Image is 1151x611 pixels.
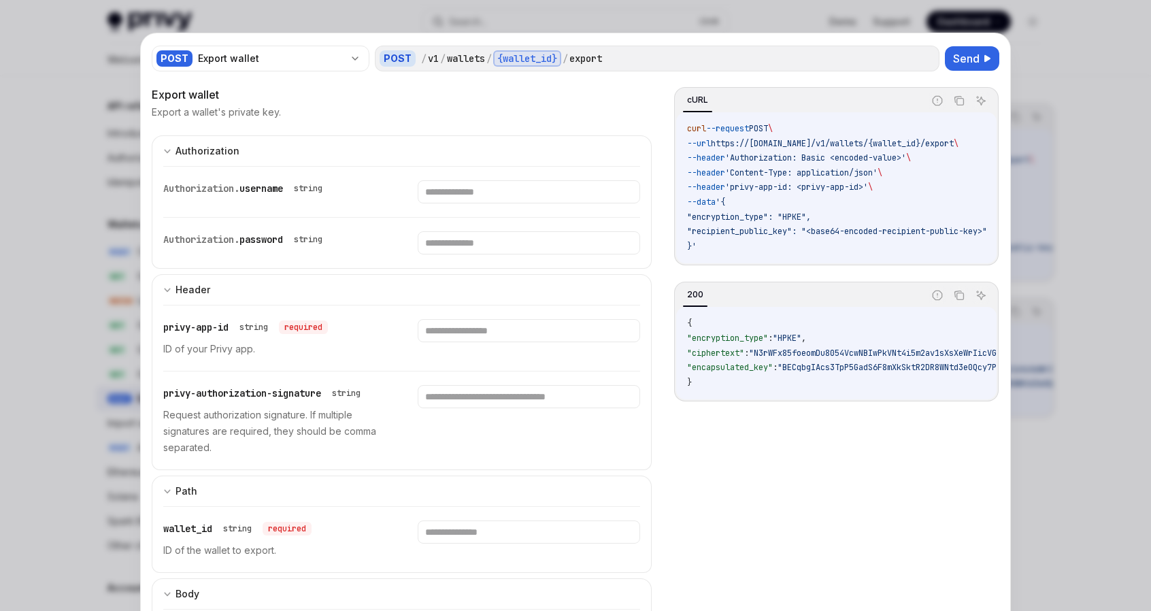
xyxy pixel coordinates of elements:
div: Authorization.username [163,180,328,197]
button: expand input section [152,476,652,506]
div: / [563,52,568,65]
span: \ [878,167,882,178]
span: } [687,377,692,388]
p: ID of your Privy app. [163,341,385,357]
span: \ [868,182,873,193]
span: "ciphertext" [687,348,744,359]
span: wallet_id [163,523,212,535]
button: Report incorrect code [929,92,946,110]
div: / [486,52,492,65]
button: expand input section [152,135,652,166]
span: '{ [716,197,725,208]
span: Authorization. [163,182,239,195]
span: --header [687,167,725,178]
span: "encryption_type": "HPKE", [687,212,811,222]
span: : [744,348,749,359]
span: \ [954,138,958,149]
span: privy-app-id [163,321,229,333]
button: Report incorrect code [929,286,946,304]
p: ID of the wallet to export. [163,542,385,559]
span: : [768,333,773,344]
span: privy-authorization-signature [163,387,321,399]
div: Header [176,282,210,298]
span: "HPKE" [773,333,801,344]
p: Request authorization signature. If multiple signatures are required, they should be comma separa... [163,407,385,456]
span: : [773,362,778,373]
div: required [263,522,312,535]
p: Export a wallet's private key. [152,105,281,119]
button: expand input section [152,578,652,609]
span: }' [687,241,697,252]
div: POST [156,50,193,67]
span: --url [687,138,711,149]
span: "N3rWFx85foeomDu8054VcwNBIwPkVNt4i5m2av1sXsXeWrIicVGwutFist12MmnI" [749,348,1063,359]
span: , [801,333,806,344]
div: Authorization [176,143,239,159]
div: wallets [447,52,485,65]
span: curl [687,123,706,134]
div: Export wallet [152,86,652,103]
span: 'privy-app-id: <privy-app-id>' [725,182,868,193]
span: "recipient_public_key": "<base64-encoded-recipient-public-key>" [687,226,987,237]
div: Body [176,586,199,602]
span: https://[DOMAIN_NAME]/v1/wallets/{wallet_id}/export [711,138,954,149]
span: --request [706,123,749,134]
div: Export wallet [198,52,344,65]
span: Authorization. [163,233,239,246]
span: \ [906,152,911,163]
span: --header [687,182,725,193]
span: password [239,233,283,246]
div: POST [380,50,416,67]
span: 'Authorization: Basic <encoded-value>' [725,152,906,163]
button: POSTExport wallet [152,44,369,73]
div: v1 [428,52,439,65]
span: 'Content-Type: application/json' [725,167,878,178]
button: Copy the contents from the code block [950,92,968,110]
div: required [279,320,328,334]
span: POST [749,123,768,134]
div: privy-app-id [163,319,328,335]
span: { [687,318,692,329]
div: wallet_id [163,521,312,537]
span: "encryption_type" [687,333,768,344]
button: Copy the contents from the code block [950,286,968,304]
div: export [569,52,602,65]
span: --data [687,197,716,208]
span: username [239,182,283,195]
span: --header [687,152,725,163]
div: 200 [683,286,707,303]
span: "encapsulated_key" [687,362,773,373]
div: privy-authorization-signature [163,385,366,401]
div: cURL [683,92,712,108]
button: expand input section [152,274,652,305]
span: \ [768,123,773,134]
button: Ask AI [972,286,990,304]
span: Send [953,50,980,67]
div: {wallet_id} [493,50,561,67]
button: Send [945,46,999,71]
div: / [440,52,446,65]
div: Authorization.password [163,231,328,248]
div: Path [176,483,197,499]
button: Ask AI [972,92,990,110]
div: / [421,52,427,65]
